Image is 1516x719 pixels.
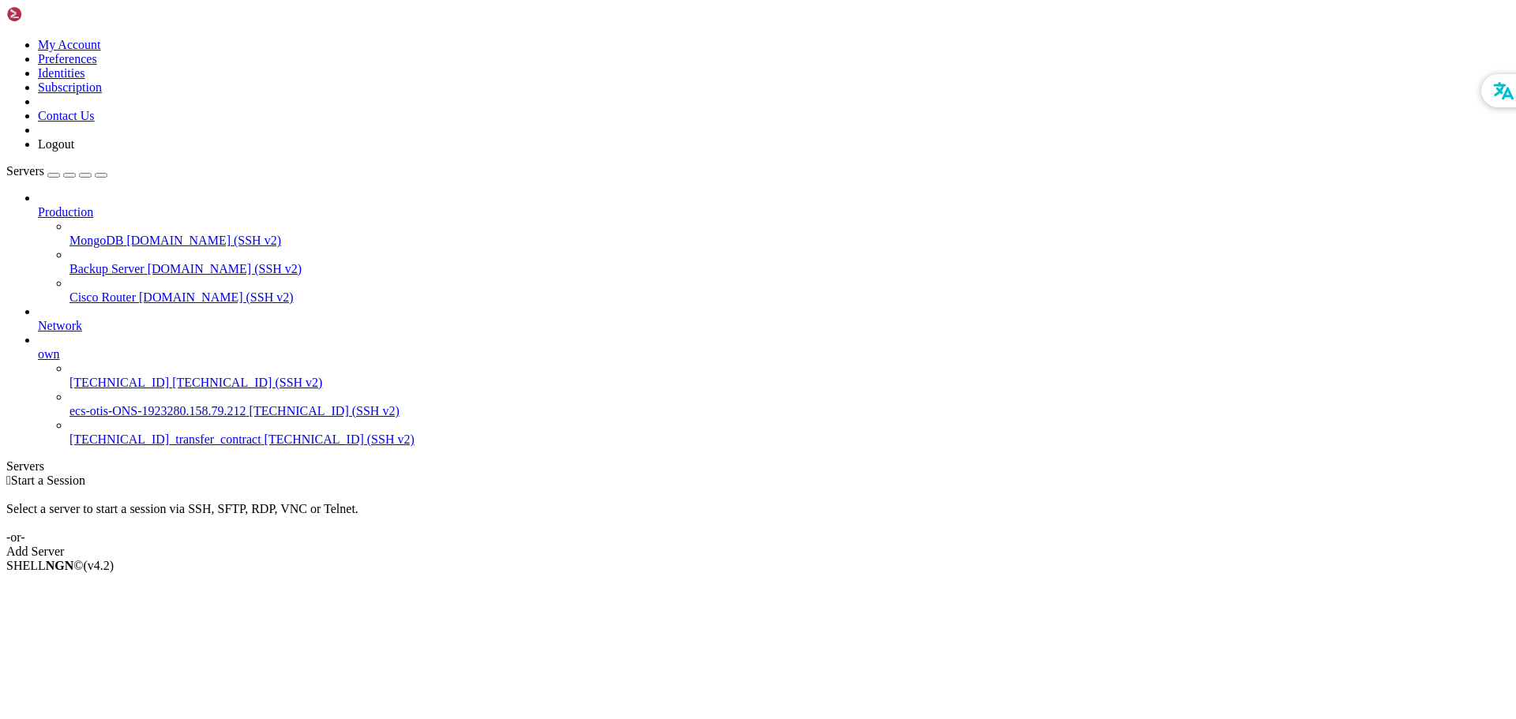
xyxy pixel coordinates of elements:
[250,404,400,418] span: [TECHNICAL_ID] (SSH v2)
[69,418,1510,447] li: [TECHNICAL_ID]_transfer_contract [TECHNICAL_ID] (SSH v2)
[69,262,144,275] span: Backup Server
[38,38,101,51] a: My Account
[139,290,294,304] span: [DOMAIN_NAME] (SSH v2)
[6,559,114,572] span: SHELL ©
[38,347,1510,361] a: own
[46,559,74,572] b: NGN
[69,262,1510,276] a: Backup Server [DOMAIN_NAME] (SSH v2)
[38,205,1510,219] a: Production
[38,109,95,122] a: Contact Us
[69,234,1510,248] a: MongoDB [DOMAIN_NAME] (SSH v2)
[69,361,1510,390] li: [TECHNICAL_ID] [TECHNICAL_ID] (SSH v2)
[38,347,60,361] span: own
[69,248,1510,276] li: Backup Server [DOMAIN_NAME] (SSH v2)
[265,433,415,446] span: [TECHNICAL_ID] (SSH v2)
[38,137,74,151] a: Logout
[6,6,97,22] img: Shellngn
[172,376,322,389] span: [TECHNICAL_ID] (SSH v2)
[38,66,85,80] a: Identities
[38,319,82,332] span: Network
[38,191,1510,305] li: Production
[38,205,93,219] span: Production
[69,433,1510,447] a: [TECHNICAL_ID]_transfer_contract [TECHNICAL_ID] (SSH v2)
[38,333,1510,447] li: own
[38,305,1510,333] li: Network
[38,319,1510,333] a: Network
[69,390,1510,418] li: ecs-otis-ONS-1923280.158.79.212 [TECHNICAL_ID] (SSH v2)
[6,488,1510,545] div: Select a server to start a session via SSH, SFTP, RDP, VNC or Telnet. -or-
[6,545,1510,559] div: Add Server
[126,234,281,247] span: [DOMAIN_NAME] (SSH v2)
[69,404,246,418] span: ecs-otis-ONS-1923280.158.79.212
[11,474,85,487] span: Start a Session
[69,234,123,247] span: MongoDB
[69,376,169,389] span: [TECHNICAL_ID]
[69,219,1510,248] li: MongoDB [DOMAIN_NAME] (SSH v2)
[69,404,1510,418] a: ecs-otis-ONS-1923280.158.79.212 [TECHNICAL_ID] (SSH v2)
[6,474,11,487] span: 
[38,81,102,94] a: Subscription
[69,376,1510,390] a: [TECHNICAL_ID] [TECHNICAL_ID] (SSH v2)
[69,290,1510,305] a: Cisco Router [DOMAIN_NAME] (SSH v2)
[148,262,302,275] span: [DOMAIN_NAME] (SSH v2)
[69,433,261,446] span: [TECHNICAL_ID]_transfer_contract
[69,290,136,304] span: Cisco Router
[69,276,1510,305] li: Cisco Router [DOMAIN_NAME] (SSH v2)
[6,164,107,178] a: Servers
[38,52,97,66] a: Preferences
[6,164,44,178] span: Servers
[84,559,114,572] span: 4.2.0
[6,459,1510,474] div: Servers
